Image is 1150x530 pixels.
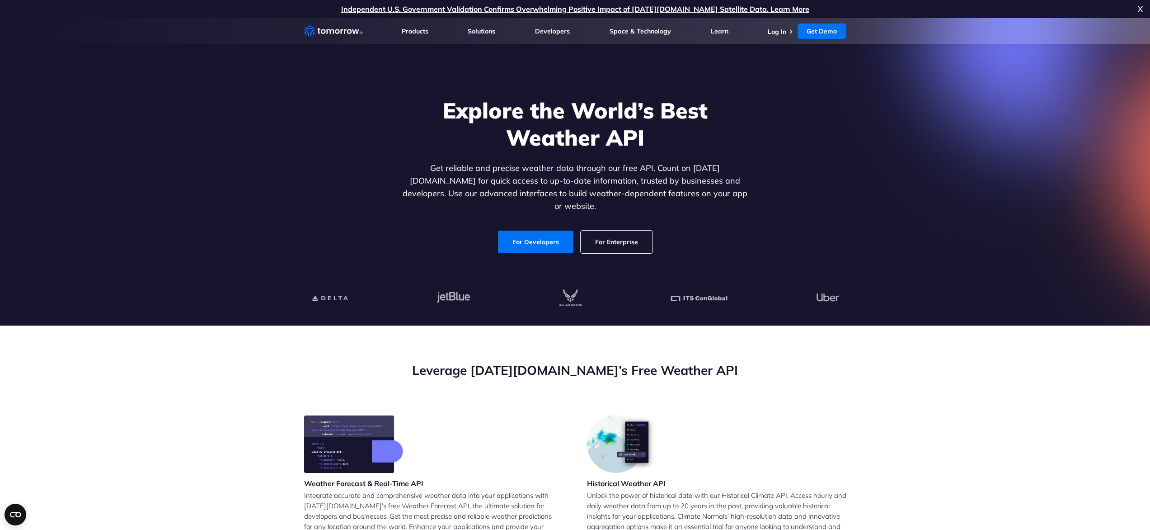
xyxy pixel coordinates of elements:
[798,24,846,39] a: Get Demo
[587,478,666,488] h3: Historical Weather API
[468,27,495,35] a: Solutions
[401,162,750,213] p: Get reliable and precise weather data through our free API. Count on [DATE][DOMAIN_NAME] for quic...
[341,5,809,14] a: Independent U.S. Government Validation Confirms Overwhelming Positive Impact of [DATE][DOMAIN_NAM...
[711,27,728,35] a: Learn
[304,362,846,379] h2: Leverage [DATE][DOMAIN_NAME]’s Free Weather API
[304,478,423,488] h3: Weather Forecast & Real-Time API
[581,231,652,253] a: For Enterprise
[498,231,573,253] a: For Developers
[304,24,363,38] a: Home link
[768,28,786,36] a: Log In
[535,27,570,35] a: Developers
[610,27,671,35] a: Space & Technology
[402,27,428,35] a: Products
[5,504,26,525] button: Open CMP widget
[401,97,750,151] h1: Explore the World’s Best Weather API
